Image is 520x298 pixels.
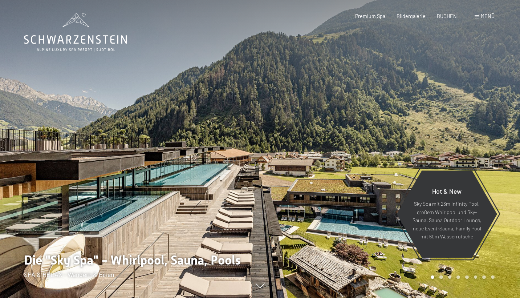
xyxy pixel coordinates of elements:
a: Bildergalerie [397,13,426,19]
div: Carousel Page 5 [465,275,469,279]
div: Carousel Page 8 [491,275,495,279]
a: BUCHEN [437,13,457,19]
a: Premium Spa [355,13,385,19]
p: Sky Spa mit 23m Infinity Pool, großem Whirlpool und Sky-Sauna, Sauna Outdoor Lounge, neue Event-S... [412,200,482,241]
span: Hot & New [432,187,462,195]
div: Carousel Page 2 [439,275,443,279]
div: Carousel Page 1 (Current Slide) [431,275,434,279]
span: Menü [481,13,495,19]
div: Carousel Page 4 [456,275,460,279]
div: Carousel Pagination [428,275,494,279]
a: Hot & New Sky Spa mit 23m Infinity Pool, großem Whirlpool und Sky-Sauna, Sauna Outdoor Lounge, ne... [396,170,497,258]
div: Carousel Page 6 [474,275,478,279]
div: Carousel Page 3 [448,275,452,279]
div: Carousel Page 7 [482,275,486,279]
